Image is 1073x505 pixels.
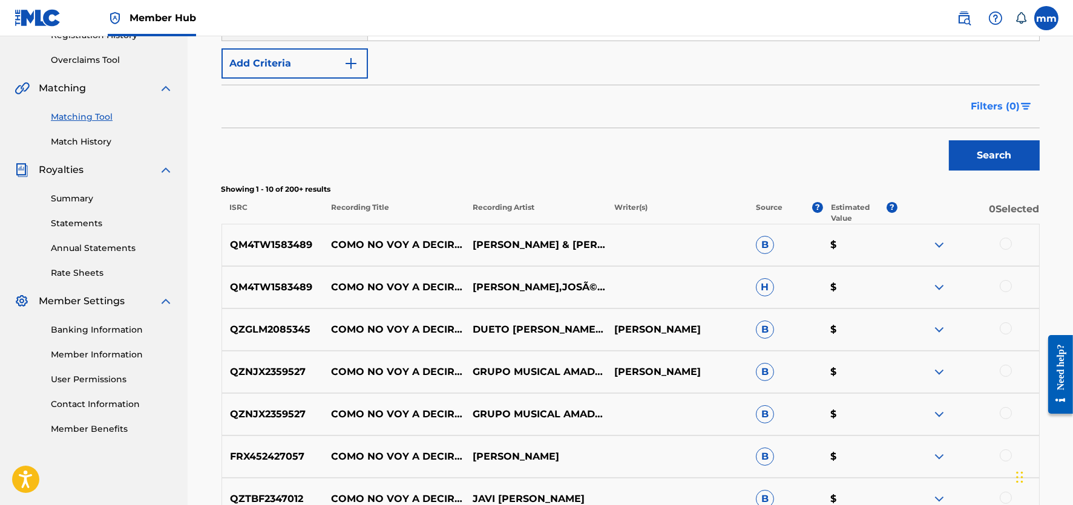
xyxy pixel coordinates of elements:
p: $ [822,449,897,464]
a: Statements [51,217,173,230]
p: QM4TW1583489 [222,238,324,252]
button: Search [949,140,1040,171]
span: Royalties [39,163,84,177]
p: COMO NO VOY A DECIRLO [323,280,465,295]
span: Matching [39,81,86,96]
span: B [756,405,774,423]
img: 9d2ae6d4665cec9f34b9.svg [344,56,358,71]
a: Annual Statements [51,242,173,255]
p: $ [822,280,897,295]
div: Notifications [1015,12,1027,24]
a: Overclaims Tool [51,54,173,67]
img: MLC Logo [15,9,61,27]
p: QZNJX2359527 [222,407,324,422]
p: Source [756,202,783,224]
p: Showing 1 - 10 of 200+ results [221,184,1040,195]
a: Member Information [51,348,173,361]
p: [PERSON_NAME] [606,322,748,337]
p: ISRC [221,202,323,224]
img: expand [932,238,947,252]
a: Public Search [952,6,976,30]
img: Member Settings [15,294,29,308]
img: Top Rightsholder [108,11,122,25]
p: COMO NO VOY A DECIRLO [323,365,465,379]
p: Recording Title [323,202,464,224]
img: expand [932,449,947,464]
span: B [756,363,774,381]
span: H [756,278,774,296]
p: QZGLM2085345 [222,322,324,337]
button: Add Criteria [221,48,368,79]
img: Matching [15,81,30,96]
span: B [756,236,774,254]
img: filter [1021,103,1031,110]
p: [PERSON_NAME] [606,365,748,379]
p: COMO NO VOY A DECIRLO [323,238,465,252]
p: FRX452427057 [222,449,324,464]
img: expand [932,365,947,379]
div: User Menu [1034,6,1058,30]
img: expand [932,280,947,295]
div: Help [983,6,1008,30]
p: COMO NO VOY A DECIRLO [323,449,465,464]
p: Writer(s) [606,202,748,224]
span: ? [812,202,823,213]
p: QZNJX2359527 [222,365,324,379]
p: GRUPO MUSICAL AMADEUS [465,407,606,422]
div: Arrastrar [1016,459,1023,495]
span: B [756,321,774,339]
div: Widget de chat [1012,447,1073,505]
p: GRUPO MUSICAL AMADEUS,GRUPO AN3 [465,365,606,379]
p: COMO NO VOY A DECIRLO [323,322,465,337]
p: [PERSON_NAME],JOSÃ© [PERSON_NAME] [465,280,606,295]
img: expand [159,81,173,96]
iframe: Chat Widget [1012,447,1073,505]
p: 0 Selected [897,202,1039,224]
span: Member Hub [130,11,196,25]
p: $ [822,322,897,337]
a: Member Benefits [51,423,173,435]
img: search [957,11,971,25]
img: Royalties [15,163,29,177]
a: Summary [51,192,173,205]
span: ? [887,202,897,213]
button: Filters (0) [964,91,1040,122]
img: expand [932,407,947,422]
a: User Permissions [51,373,173,386]
a: Contact Information [51,398,173,411]
a: Banking Information [51,324,173,336]
p: $ [822,238,897,252]
p: COMO NO VOY A DECIRLO [323,407,465,422]
p: Recording Artist [465,202,606,224]
p: QM4TW1583489 [222,280,324,295]
p: [PERSON_NAME] & [PERSON_NAME] CON SU CONJUNTO [465,238,606,252]
img: expand [159,163,173,177]
a: Rate Sheets [51,267,173,279]
iframe: Resource Center [1039,326,1073,423]
p: DUETO [PERSON_NAME] LATINA [465,322,606,337]
a: Matching Tool [51,111,173,123]
span: B [756,448,774,466]
img: help [988,11,1003,25]
p: $ [822,407,897,422]
img: expand [159,294,173,308]
span: Member Settings [39,294,125,308]
p: Estimated Value [831,202,887,224]
a: Match History [51,135,173,148]
p: $ [822,365,897,379]
img: expand [932,322,947,337]
span: Filters ( 0 ) [971,99,1020,114]
p: [PERSON_NAME] [465,449,606,464]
